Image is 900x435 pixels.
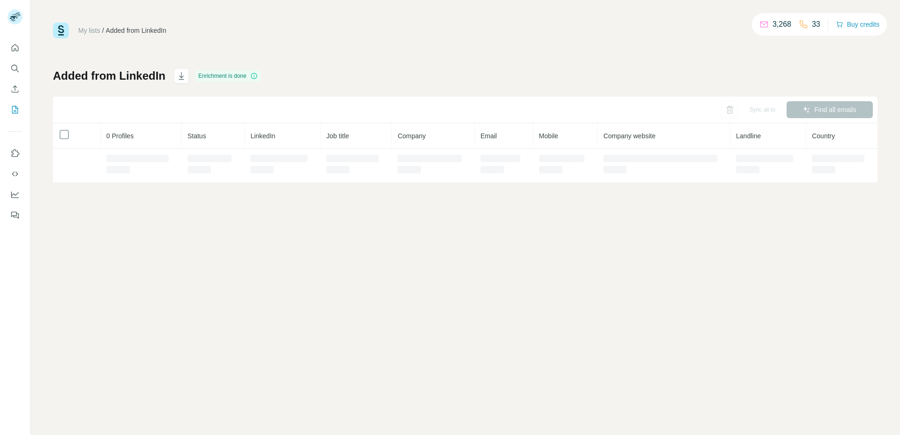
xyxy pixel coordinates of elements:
a: My lists [78,27,100,34]
button: Use Surfe on LinkedIn [7,145,22,162]
button: Feedback [7,207,22,224]
span: 0 Profiles [106,132,134,140]
span: Country [812,132,835,140]
li: / [102,26,104,35]
button: Quick start [7,39,22,56]
div: Enrichment is done [195,70,261,82]
p: 3,268 [772,19,791,30]
button: Buy credits [836,18,879,31]
span: Company website [603,132,655,140]
span: Job title [326,132,349,140]
div: Added from LinkedIn [106,26,166,35]
span: LinkedIn [250,132,275,140]
p: 33 [812,19,820,30]
span: Company [397,132,426,140]
button: Dashboard [7,186,22,203]
span: Status [187,132,206,140]
button: Search [7,60,22,77]
img: Surfe Logo [53,22,69,38]
span: Email [480,132,497,140]
button: Enrich CSV [7,81,22,97]
button: My lists [7,101,22,118]
button: Use Surfe API [7,165,22,182]
span: Mobile [539,132,558,140]
span: Landline [736,132,761,140]
h1: Added from LinkedIn [53,68,165,83]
